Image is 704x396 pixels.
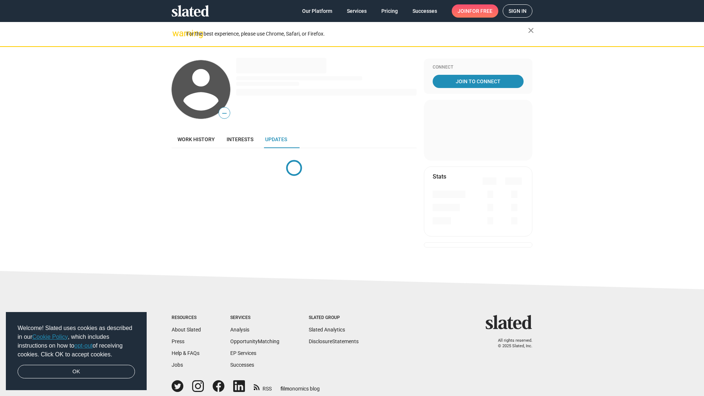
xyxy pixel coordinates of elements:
a: Join To Connect [433,75,524,88]
a: Interests [221,131,259,148]
a: opt-out [74,342,93,349]
div: For the best experience, please use Chrome, Safari, or Firefox. [186,29,528,39]
a: DisclosureStatements [309,338,359,344]
span: Updates [265,136,287,142]
a: Our Platform [296,4,338,18]
a: Press [172,338,184,344]
div: Services [230,315,279,321]
mat-icon: close [527,26,535,35]
span: Sign in [509,5,527,17]
a: filmonomics blog [280,379,320,392]
span: — [219,109,230,118]
span: Join To Connect [434,75,522,88]
a: OpportunityMatching [230,338,279,344]
mat-icon: warning [172,29,181,38]
a: EP Services [230,350,256,356]
span: Pricing [381,4,398,18]
span: Successes [412,4,437,18]
a: Pricing [375,4,404,18]
a: Sign in [503,4,532,18]
a: RSS [254,381,272,392]
a: Services [341,4,373,18]
a: Successes [230,362,254,368]
a: Cookie Policy [32,334,68,340]
span: Interests [227,136,253,142]
span: Welcome! Slated uses cookies as described in our , which includes instructions on how to of recei... [18,324,135,359]
span: for free [469,4,492,18]
a: Joinfor free [452,4,498,18]
a: Updates [259,131,293,148]
mat-card-title: Stats [433,173,446,180]
span: Services [347,4,367,18]
span: Join [458,4,492,18]
span: film [280,386,289,392]
a: Jobs [172,362,183,368]
div: Resources [172,315,201,321]
p: All rights reserved. © 2025 Slated, Inc. [490,338,532,349]
a: dismiss cookie message [18,365,135,379]
span: Our Platform [302,4,332,18]
a: About Slated [172,327,201,333]
a: Successes [407,4,443,18]
div: cookieconsent [6,312,147,390]
span: Work history [177,136,215,142]
a: Work history [172,131,221,148]
div: Connect [433,65,524,70]
a: Help & FAQs [172,350,199,356]
a: Analysis [230,327,249,333]
a: Slated Analytics [309,327,345,333]
div: Slated Group [309,315,359,321]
